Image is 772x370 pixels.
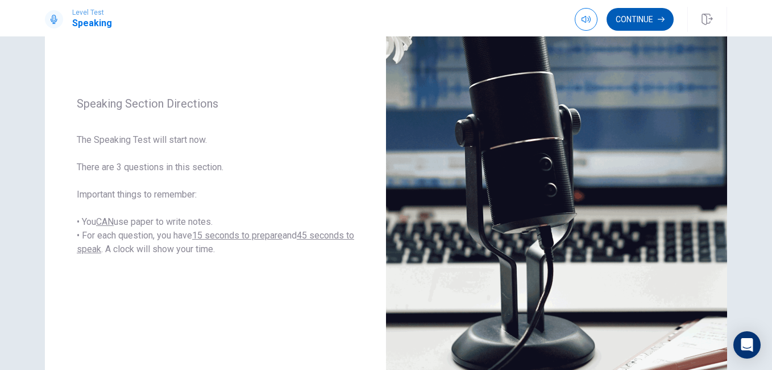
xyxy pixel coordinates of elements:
[192,230,283,241] u: 15 seconds to prepare
[77,97,354,110] span: Speaking Section Directions
[733,331,761,359] div: Open Intercom Messenger
[77,133,354,256] span: The Speaking Test will start now. There are 3 questions in this section. Important things to reme...
[96,216,114,227] u: CAN
[72,17,112,30] h1: Speaking
[607,8,674,31] button: Continue
[72,9,112,17] span: Level Test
